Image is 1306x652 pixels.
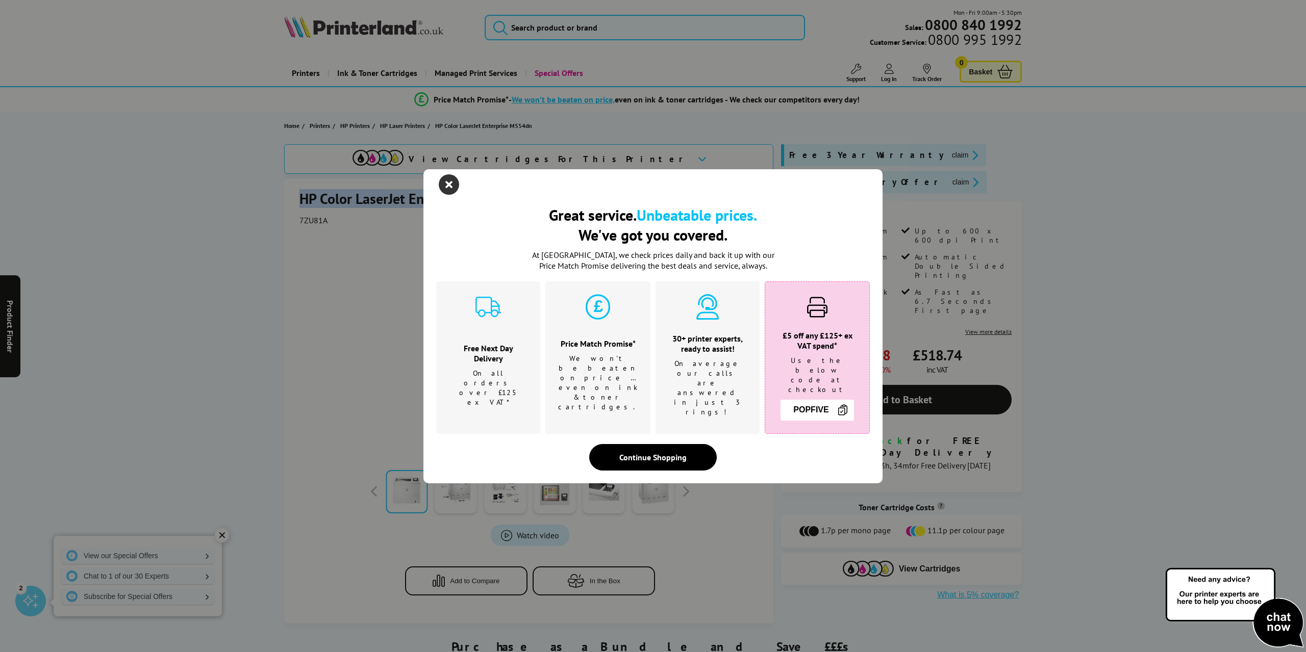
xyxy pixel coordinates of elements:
p: We won't be beaten on price …even on ink & toner cartridges. [558,354,638,412]
img: expert-cyan.svg [695,294,720,320]
p: Use the below code at checkout [778,356,857,395]
h3: Price Match Promise* [558,338,638,349]
img: Open Live Chat window [1163,566,1306,650]
img: price-promise-cyan.svg [585,294,611,320]
img: delivery-cyan.svg [475,294,501,320]
h3: Free Next Day Delivery [449,343,528,363]
p: On average our calls are answered in just 3 rings! [668,359,747,417]
h3: £5 off any £125+ ex VAT spend* [778,330,857,351]
div: Continue Shopping [589,444,717,471]
button: close modal [441,177,457,192]
img: Copy Icon [837,404,849,416]
h3: 30+ printer experts, ready to assist! [668,333,747,354]
p: On all orders over £125 ex VAT* [449,369,528,407]
h2: Great service. We've got you covered. [436,205,870,245]
b: Unbeatable prices. [637,205,757,225]
p: At [GEOGRAPHIC_DATA], we check prices daily and back it up with our Price Match Promise deliverin... [525,250,781,271]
